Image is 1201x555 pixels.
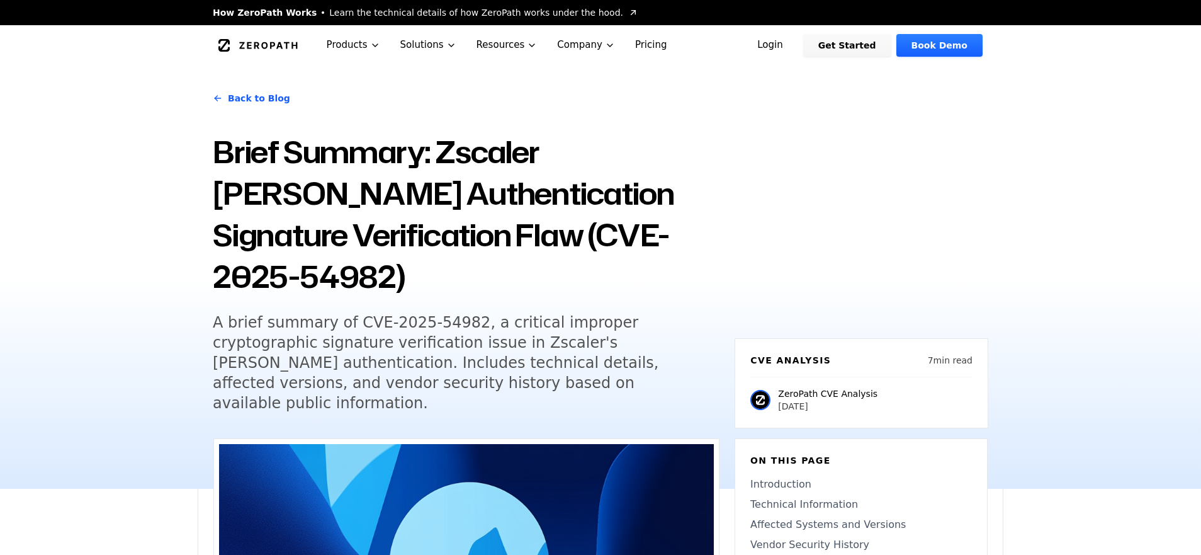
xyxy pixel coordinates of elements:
[750,354,831,367] h6: CVE Analysis
[778,387,877,400] p: ZeroPath CVE Analysis
[390,25,466,65] button: Solutions
[547,25,625,65] button: Company
[625,25,677,65] a: Pricing
[750,517,972,532] a: Affected Systems and Versions
[213,131,719,297] h1: Brief Summary: Zscaler [PERSON_NAME] Authentication Signature Verification Flaw (CVE-2025-54982)
[750,537,972,552] a: Vendor Security History
[896,34,983,57] a: Book Demo
[213,312,696,413] h5: A brief summary of CVE-2025-54982, a critical improper cryptographic signature verification issue...
[742,34,798,57] a: Login
[750,477,972,492] a: Introduction
[329,6,623,19] span: Learn the technical details of how ZeroPath works under the hood.
[213,6,638,19] a: How ZeroPath WorksLearn the technical details of how ZeroPath works under the hood.
[466,25,548,65] button: Resources
[750,390,770,410] img: ZeroPath CVE Analysis
[803,34,891,57] a: Get Started
[198,25,1003,65] nav: Global
[778,400,877,413] p: [DATE]
[317,25,390,65] button: Products
[750,454,972,467] h6: On this page
[213,81,290,116] a: Back to Blog
[213,6,317,19] span: How ZeroPath Works
[928,354,973,367] p: 7 min read
[750,497,972,512] a: Technical Information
